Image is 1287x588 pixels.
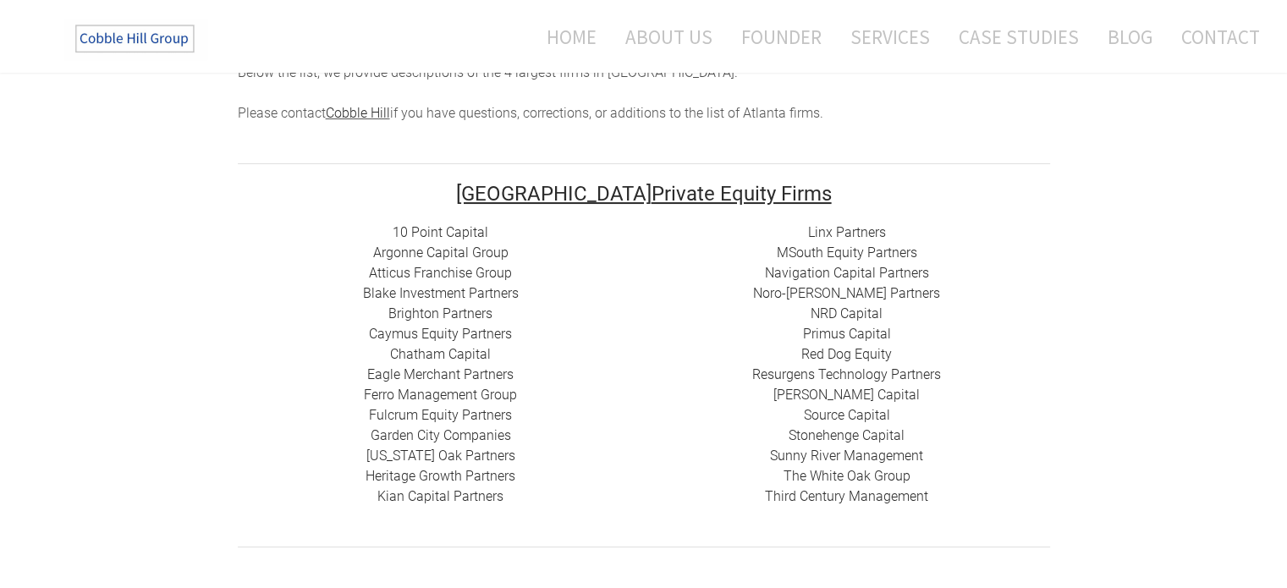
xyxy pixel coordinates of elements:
a: Stonehenge Capital [789,427,905,443]
a: Heritage Growth Partners [366,468,515,484]
a: Sunny River Management [770,448,923,464]
a: Cobble Hill [326,105,390,121]
a: [PERSON_NAME] Capital [773,387,920,403]
a: ​Resurgens Technology Partners [752,366,941,382]
a: Garden City Companies [371,427,511,443]
font: [GEOGRAPHIC_DATA] [456,182,652,206]
a: Contact [1169,14,1260,59]
a: Third Century Management [765,488,928,504]
a: The White Oak Group [784,468,910,484]
a: Primus Capital [803,326,891,342]
a: Ferro Management Group [364,387,517,403]
a: Linx Partners [808,224,886,240]
a: Case Studies [946,14,1092,59]
div: ​ [644,223,1050,507]
a: [US_STATE] Oak Partners [366,448,515,464]
a: Atticus Franchise Group [369,265,512,281]
a: Home [521,14,609,59]
a: ​Kian Capital Partners [377,488,503,504]
a: Red Dog Equity [801,346,892,362]
a: Blake Investment Partners [363,285,519,301]
font: Private Equity Firms [456,182,832,206]
a: 10 Point Capital [393,224,488,240]
a: Noro-[PERSON_NAME] Partners [753,285,940,301]
a: Chatham Capital [390,346,491,362]
a: Founder [729,14,834,59]
a: About Us [613,14,725,59]
a: Fulcrum Equity Partners​​ [369,407,512,423]
a: MSouth Equity Partners [777,245,917,261]
a: Caymus Equity Partners [369,326,512,342]
a: NRD Capital [811,305,883,321]
img: The Cobble Hill Group LLC [64,18,208,60]
a: Brighton Partners [388,305,492,321]
a: Blog [1095,14,1165,59]
a: Navigation Capital Partners [765,265,929,281]
a: Source Capital [804,407,890,423]
a: Services [838,14,943,59]
a: Argonne Capital Group [373,245,509,261]
span: Please contact if you have questions, corrections, or additions to the list of Atlanta firms. [238,105,823,121]
a: Eagle Merchant Partners [367,366,514,382]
